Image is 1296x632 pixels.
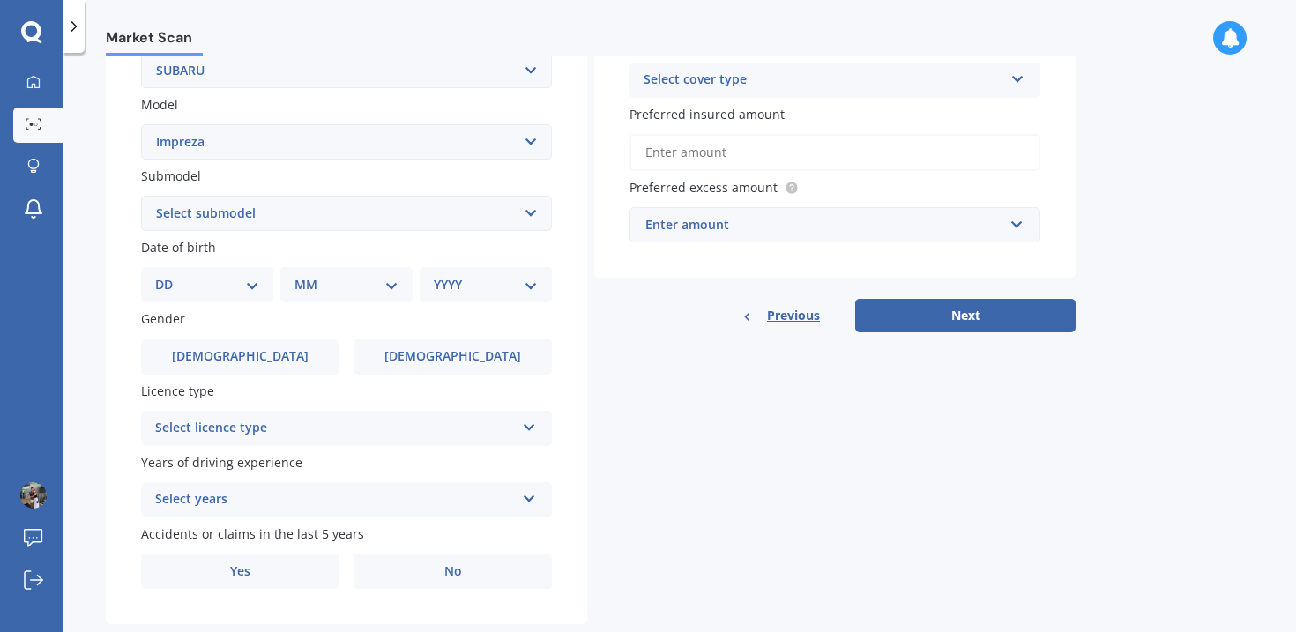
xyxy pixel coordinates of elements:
span: Accidents or claims in the last 5 years [141,525,364,542]
span: Yes [230,564,250,579]
img: picture [20,482,47,509]
span: Submodel [141,167,201,184]
span: Years of driving experience [141,454,302,471]
button: Next [855,299,1076,332]
span: Date of birth [141,239,216,256]
span: Licence type [141,383,214,399]
div: Select licence type [155,418,515,439]
input: Enter amount [629,134,1040,171]
div: Select cover type [644,70,1003,91]
div: Select years [155,489,515,510]
span: [DEMOGRAPHIC_DATA] [384,349,521,364]
span: Preferred excess amount [629,179,778,196]
span: Previous [767,302,820,329]
div: Enter amount [645,215,1003,234]
span: Model [141,96,178,113]
span: [DEMOGRAPHIC_DATA] [172,349,309,364]
span: Gender [141,311,185,328]
span: Preferred insured amount [629,106,785,123]
span: Market Scan [106,29,203,53]
span: No [444,564,462,579]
